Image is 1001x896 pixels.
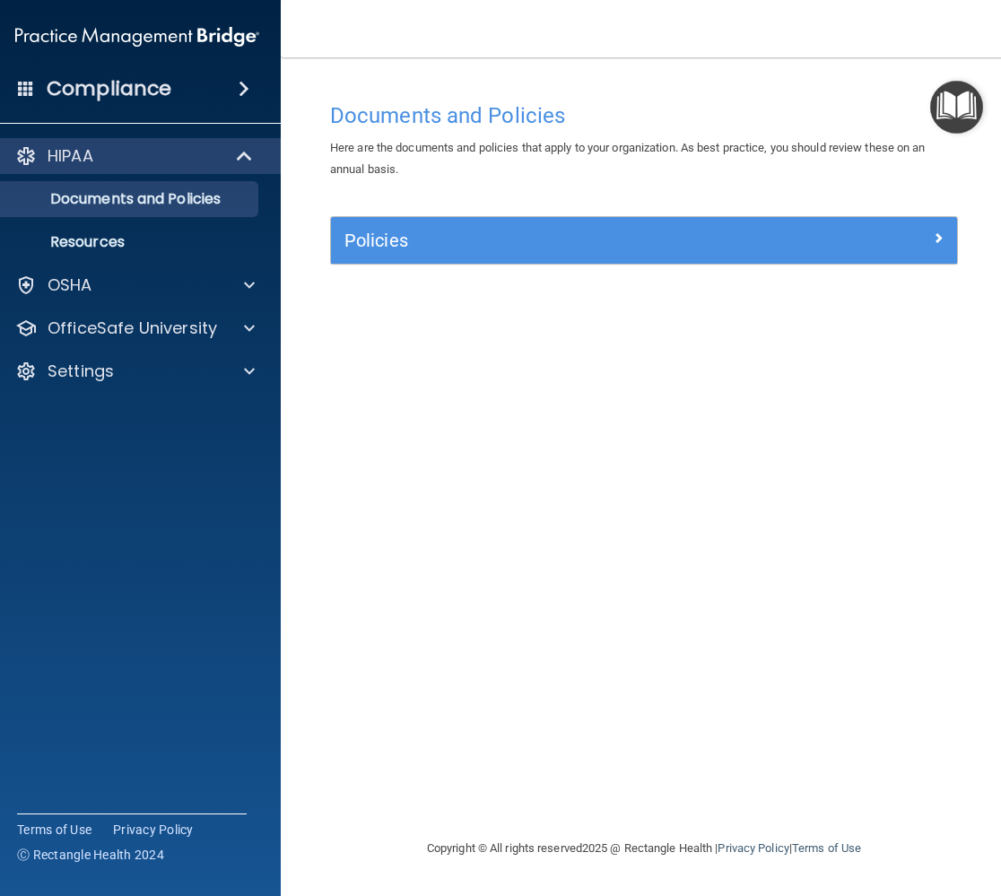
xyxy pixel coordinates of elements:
[48,274,92,296] p: OSHA
[718,841,788,855] a: Privacy Policy
[792,841,861,855] a: Terms of Use
[317,820,971,877] div: Copyright © All rights reserved 2025 @ Rectangle Health | |
[17,821,91,839] a: Terms of Use
[47,76,171,101] h4: Compliance
[15,19,259,55] img: PMB logo
[930,81,983,134] button: Open Resource Center
[691,769,979,840] iframe: Drift Widget Chat Controller
[344,231,788,250] h5: Policies
[15,274,255,296] a: OSHA
[48,318,217,339] p: OfficeSafe University
[15,361,255,382] a: Settings
[5,190,250,208] p: Documents and Policies
[330,104,958,127] h4: Documents and Policies
[17,846,164,864] span: Ⓒ Rectangle Health 2024
[5,233,250,251] p: Resources
[15,145,254,167] a: HIPAA
[330,141,926,176] span: Here are the documents and policies that apply to your organization. As best practice, you should...
[48,361,114,382] p: Settings
[15,318,255,339] a: OfficeSafe University
[344,226,944,255] a: Policies
[113,821,194,839] a: Privacy Policy
[48,145,93,167] p: HIPAA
